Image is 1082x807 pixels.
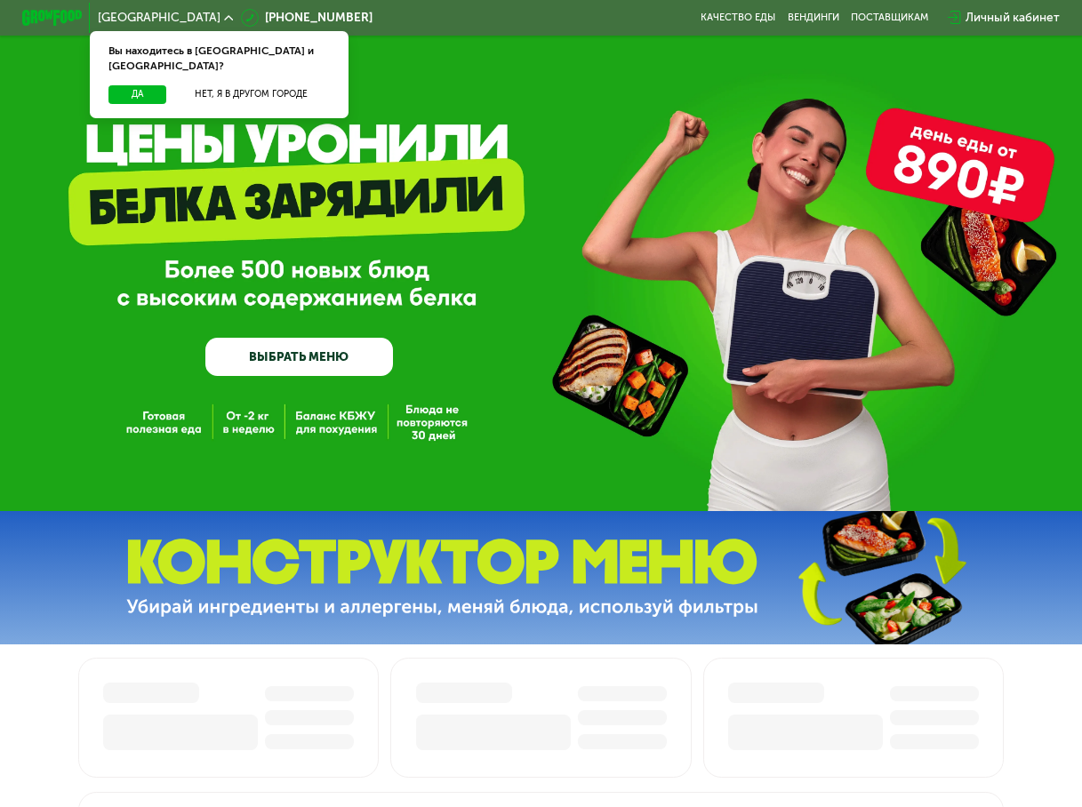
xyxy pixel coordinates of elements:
a: Качество еды [701,12,775,24]
button: Нет, я в другом городе [172,85,331,104]
div: поставщикам [851,12,928,24]
a: Вендинги [788,12,839,24]
div: Личный кабинет [966,9,1060,27]
div: Вы находитесь в [GEOGRAPHIC_DATA] и [GEOGRAPHIC_DATA]? [90,31,349,85]
a: ВЫБРАТЬ МЕНЮ [205,338,392,375]
button: Да [108,85,166,104]
span: [GEOGRAPHIC_DATA] [98,12,220,24]
a: [PHONE_NUMBER] [241,9,373,27]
